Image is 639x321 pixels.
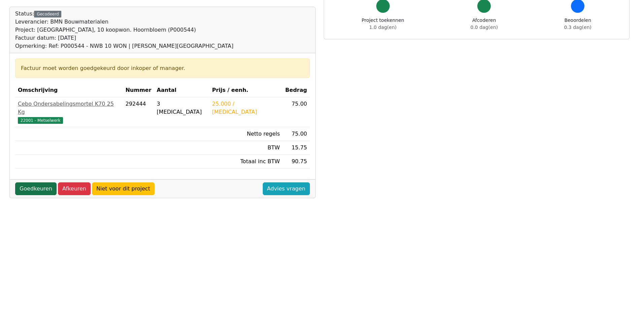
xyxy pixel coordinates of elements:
[92,182,155,195] a: Niet voor dit project
[58,182,91,195] a: Afkeuren
[15,26,233,34] div: Project: [GEOGRAPHIC_DATA], 10 koopwon. Hoornbloem (P000544)
[283,141,310,155] td: 15.75
[209,155,282,169] td: Totaal inc BTW
[15,34,233,42] div: Factuur datum: [DATE]
[471,25,498,30] span: 0.0 dag(en)
[18,100,120,116] div: Cebo Ondersabelingsmortel K70 25 Kg
[123,83,154,97] th: Nummer
[123,97,154,127] td: 292444
[209,83,282,97] th: Prijs / eenh.
[283,83,310,97] th: Bedrag
[369,25,396,30] span: 1.0 dag(en)
[15,42,233,50] div: Opmerking: Ref: P000544 - NWB 10 WON | [PERSON_NAME][GEOGRAPHIC_DATA]
[283,97,310,127] td: 75.00
[283,155,310,169] td: 90.75
[263,182,310,195] a: Advies vragen
[564,17,592,31] div: Beoordelen
[18,117,63,124] span: 22001 - Metselwerk
[362,17,404,31] div: Project toekennen
[34,11,61,17] div: Gecodeerd
[15,182,57,195] a: Goedkeuren
[471,17,498,31] div: Afcoderen
[157,100,206,116] div: 3 [MEDICAL_DATA]
[209,141,282,155] td: BTW
[564,25,592,30] span: 0.3 dag(en)
[15,18,233,26] div: Leverancier: BMN Bouwmaterialen
[15,83,123,97] th: Omschrijving
[209,127,282,141] td: Netto regels
[283,127,310,141] td: 75.00
[21,64,304,72] div: Factuur moet worden goedgekeurd door inkoper of manager.
[212,100,280,116] div: 25.000 / [MEDICAL_DATA]
[18,100,120,124] a: Cebo Ondersabelingsmortel K70 25 Kg22001 - Metselwerk
[154,83,209,97] th: Aantal
[15,10,233,50] div: Status:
